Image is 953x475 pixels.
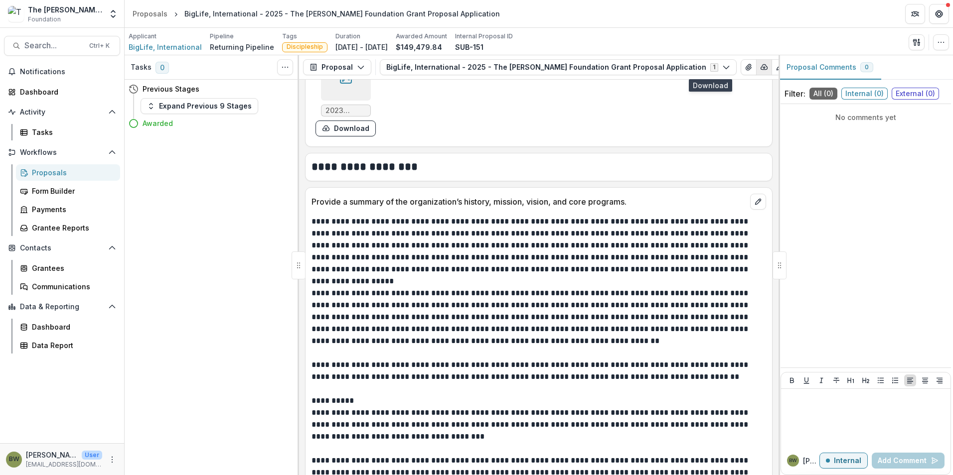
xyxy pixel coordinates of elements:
[872,453,945,469] button: Add Comment
[32,340,112,351] div: Data Report
[335,42,388,52] p: [DATE] - [DATE]
[16,183,120,199] a: Form Builder
[106,4,120,24] button: Open entity switcher
[32,167,112,178] div: Proposals
[210,42,274,52] p: Returning Pipeline
[26,460,102,469] p: [EMAIL_ADDRESS][DOMAIN_NAME]
[282,32,297,41] p: Tags
[865,64,869,71] span: 0
[845,374,857,386] button: Heading 1
[841,88,888,100] span: Internal ( 0 )
[28,4,102,15] div: The [PERSON_NAME] Foundation
[396,42,442,52] p: $149,479.84
[455,32,513,41] p: Internal Proposal ID
[929,4,949,24] button: Get Help
[32,186,112,196] div: Form Builder
[303,59,371,75] button: Proposal
[335,32,360,41] p: Duration
[785,88,805,100] p: Filter:
[16,337,120,354] a: Data Report
[20,303,104,311] span: Data & Reporting
[834,457,861,465] p: Internal
[4,240,120,256] button: Open Contacts
[772,59,788,75] button: Edit as form
[129,42,202,52] a: BigLife, International
[860,374,872,386] button: Heading 2
[87,40,112,51] div: Ctrl + K
[26,450,78,460] p: [PERSON_NAME]
[4,104,120,120] button: Open Activity
[32,127,112,137] div: Tasks
[287,43,323,50] span: Discipleship
[9,456,19,463] div: Blair White
[82,451,102,460] p: User
[455,42,483,52] p: SUB-151
[16,278,120,295] a: Communications
[312,196,746,208] p: Provide a summary of the organization’s history, mission, vision, and core programs.
[156,62,169,74] span: 0
[8,6,24,22] img: The Bolick Foundation
[133,8,167,19] div: Proposals
[800,374,812,386] button: Underline
[819,453,868,469] button: Internal
[750,194,766,210] button: edit
[815,374,827,386] button: Italicize
[789,458,797,463] div: Blair White
[316,51,376,136] div: 2023 BigLife 990.pdfdownload-form-response
[803,456,819,466] p: [PERSON_NAME]
[184,8,500,19] div: BigLife, International - 2025 - The [PERSON_NAME] Foundation Grant Proposal Application
[786,374,798,386] button: Bold
[919,374,931,386] button: Align Center
[325,107,366,115] span: 2023 BigLife 990.pdf
[830,374,842,386] button: Strike
[4,299,120,315] button: Open Data & Reporting
[129,6,171,21] a: Proposals
[16,201,120,218] a: Payments
[129,32,157,41] p: Applicant
[20,108,104,117] span: Activity
[32,322,112,332] div: Dashboard
[905,4,925,24] button: Partners
[904,374,916,386] button: Align Left
[32,263,112,273] div: Grantees
[24,41,83,50] span: Search...
[32,281,112,292] div: Communications
[809,88,837,100] span: All ( 0 )
[32,204,112,215] div: Payments
[16,260,120,276] a: Grantees
[16,164,120,181] a: Proposals
[380,59,737,75] button: BigLife, International - 2025 - The [PERSON_NAME] Foundation Grant Proposal Application1
[210,32,234,41] p: Pipeline
[20,68,116,76] span: Notifications
[143,84,199,94] h4: Previous Stages
[4,84,120,100] a: Dashboard
[28,15,61,24] span: Foundation
[4,36,120,56] button: Search...
[316,120,376,136] button: download-form-response
[129,6,504,21] nav: breadcrumb
[16,124,120,140] a: Tasks
[141,98,258,114] button: Expand Previous 9 Stages
[143,118,173,128] h4: Awarded
[32,223,112,233] div: Grantee Reports
[779,55,881,80] button: Proposal Comments
[131,63,152,72] h3: Tasks
[106,454,118,466] button: More
[934,374,946,386] button: Align Right
[741,59,757,75] button: View Attached Files
[889,374,901,386] button: Ordered List
[16,319,120,335] a: Dashboard
[892,88,939,100] span: External ( 0 )
[4,64,120,80] button: Notifications
[875,374,887,386] button: Bullet List
[396,32,447,41] p: Awarded Amount
[277,59,293,75] button: Toggle View Cancelled Tasks
[20,87,112,97] div: Dashboard
[20,148,104,157] span: Workflows
[785,112,947,122] p: No comments yet
[4,144,120,160] button: Open Workflows
[20,244,104,252] span: Contacts
[16,220,120,236] a: Grantee Reports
